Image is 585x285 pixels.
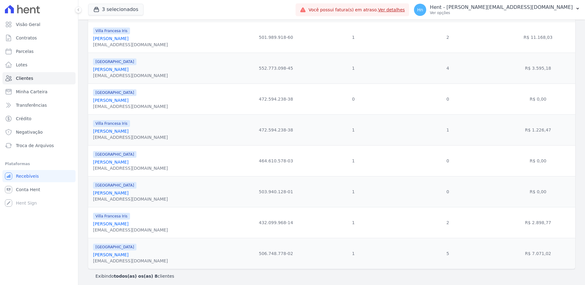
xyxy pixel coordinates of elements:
[16,35,37,41] span: Contratos
[312,114,395,145] td: 1
[240,83,312,114] td: 472.594.238-38
[16,116,32,122] span: Crédito
[88,4,143,15] button: 3 selecionados
[93,227,168,233] div: [EMAIL_ADDRESS][DOMAIN_NAME]
[312,145,395,176] td: 1
[2,126,76,138] a: Negativação
[312,83,395,114] td: 0
[501,238,575,269] td: R$ 7.071,02
[93,191,129,195] a: [PERSON_NAME]
[312,238,395,269] td: 1
[308,7,405,13] span: Você possui fatura(s) em atraso.
[395,114,501,145] td: 1
[501,53,575,83] td: R$ 3.595,18
[93,72,168,79] div: [EMAIL_ADDRESS][DOMAIN_NAME]
[93,196,168,202] div: [EMAIL_ADDRESS][DOMAIN_NAME]
[93,160,129,165] a: [PERSON_NAME]
[2,45,76,57] a: Parcelas
[430,10,573,15] p: Ver opções
[95,273,174,279] p: Exibindo clientes
[395,145,501,176] td: 0
[312,53,395,83] td: 1
[409,1,585,18] button: Hn Hent - [PERSON_NAME][EMAIL_ADDRESS][DOMAIN_NAME] Ver opções
[2,32,76,44] a: Contratos
[501,145,575,176] td: R$ 0,00
[378,7,405,12] a: Ver detalhes
[93,213,130,220] span: Villa Francesa Iris
[430,4,573,10] p: Hent - [PERSON_NAME][EMAIL_ADDRESS][DOMAIN_NAME]
[93,103,168,109] div: [EMAIL_ADDRESS][DOMAIN_NAME]
[93,67,129,72] a: [PERSON_NAME]
[16,21,40,28] span: Visão Geral
[93,28,130,34] span: Villa Francesa Iris
[312,22,395,53] td: 1
[16,142,54,149] span: Troca de Arquivos
[395,53,501,83] td: 4
[501,22,575,53] td: R$ 11.168,03
[114,274,158,279] b: todos(as) os(as) 8
[16,129,43,135] span: Negativação
[93,252,129,257] a: [PERSON_NAME]
[2,86,76,98] a: Minha Carteira
[417,8,423,12] span: Hn
[395,238,501,269] td: 5
[93,129,129,134] a: [PERSON_NAME]
[240,22,312,53] td: 501.989.918-60
[2,72,76,84] a: Clientes
[501,207,575,238] td: R$ 2.898,77
[2,113,76,125] a: Crédito
[93,134,168,140] div: [EMAIL_ADDRESS][DOMAIN_NAME]
[16,89,47,95] span: Minha Carteira
[240,53,312,83] td: 552.773.098-45
[93,165,168,171] div: [EMAIL_ADDRESS][DOMAIN_NAME]
[240,207,312,238] td: 432.099.968-14
[93,120,130,127] span: Villa Francesa Iris
[312,207,395,238] td: 1
[93,98,129,103] a: [PERSON_NAME]
[2,170,76,182] a: Recebíveis
[93,36,129,41] a: [PERSON_NAME]
[16,102,47,108] span: Transferências
[501,114,575,145] td: R$ 1.226,47
[501,83,575,114] td: R$ 0,00
[16,75,33,81] span: Clientes
[93,244,136,250] span: [GEOGRAPHIC_DATA]
[2,99,76,111] a: Transferências
[395,207,501,238] td: 2
[93,42,168,48] div: [EMAIL_ADDRESS][DOMAIN_NAME]
[240,176,312,207] td: 503.940.128-01
[93,258,168,264] div: [EMAIL_ADDRESS][DOMAIN_NAME]
[93,58,136,65] span: [GEOGRAPHIC_DATA]
[2,18,76,31] a: Visão Geral
[16,187,40,193] span: Conta Hent
[395,22,501,53] td: 2
[395,176,501,207] td: 0
[312,176,395,207] td: 1
[16,48,34,54] span: Parcelas
[501,176,575,207] td: R$ 0,00
[395,83,501,114] td: 0
[240,114,312,145] td: 472.594.238-38
[240,145,312,176] td: 464.610.578-03
[5,160,73,168] div: Plataformas
[2,139,76,152] a: Troca de Arquivos
[2,183,76,196] a: Conta Hent
[240,238,312,269] td: 506.748.778-02
[93,221,129,226] a: [PERSON_NAME]
[2,59,76,71] a: Lotes
[93,182,136,189] span: [GEOGRAPHIC_DATA]
[93,151,136,158] span: [GEOGRAPHIC_DATA]
[93,89,136,96] span: [GEOGRAPHIC_DATA]
[16,62,28,68] span: Lotes
[16,173,39,179] span: Recebíveis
